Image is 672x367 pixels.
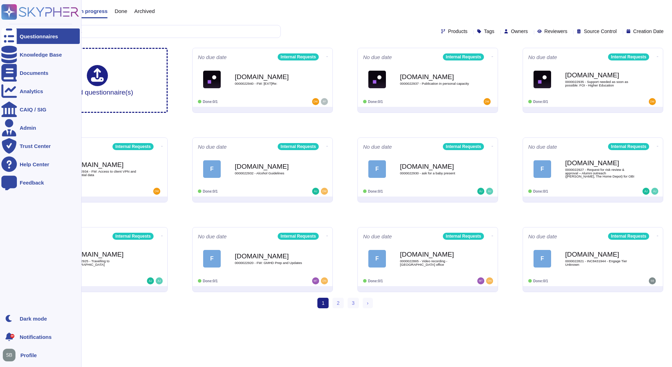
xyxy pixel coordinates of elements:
[278,143,319,150] div: Internal Requests
[70,251,140,258] b: [DOMAIN_NAME]
[321,98,328,105] img: user
[484,98,491,105] img: user
[235,172,305,175] span: 0000022932 - Alcohol Guidelines
[3,349,15,361] img: user
[20,162,49,167] div: Help Center
[156,277,163,284] img: user
[534,71,551,88] img: Logo
[534,250,551,268] div: F
[115,8,127,14] span: Done
[312,98,319,105] img: user
[608,233,649,240] div: Internal Requests
[484,29,495,34] span: Tags
[153,188,160,195] img: user
[1,28,80,44] a: Questionnaires
[112,233,154,240] div: Internal Requests
[443,143,484,150] div: Internal Requests
[235,261,305,265] span: 0000022920 - FW: GMHD Prep and Updates
[528,234,557,239] span: No due date
[363,54,392,60] span: No due date
[528,144,557,149] span: No due date
[368,160,386,178] div: F
[70,259,140,266] span: 0000022925 - Travelling to [GEOGRAPHIC_DATA]
[368,189,383,193] span: Done: 0/1
[332,298,344,308] a: 2
[1,175,80,190] a: Feedback
[649,98,656,105] img: user
[1,83,80,99] a: Analytics
[565,80,635,87] span: 0000022935 - Support needed as soon as possible: FOI - Higher Education
[198,234,227,239] span: No due date
[565,251,635,258] b: [DOMAIN_NAME]
[443,53,484,60] div: Internal Requests
[400,82,470,85] span: 0000022937 - Publication in personal capacity
[203,189,218,193] span: Done: 0/1
[147,277,154,284] img: user
[62,65,133,96] div: Upload questionnaire(s)
[20,143,51,149] div: Trust Center
[565,168,635,178] span: 0000022927 - Request for risk review & approval – Alumni outreach ([PERSON_NAME], The Home Depot)...
[400,73,470,80] b: [DOMAIN_NAME]
[1,65,80,81] a: Documents
[368,100,383,104] span: Done: 0/1
[317,298,329,308] span: 1
[533,100,548,104] span: Done: 0/1
[20,353,37,358] span: Profile
[1,102,80,117] a: CAIQ / SIG
[20,52,62,57] div: Knowledge Base
[565,160,635,166] b: [DOMAIN_NAME]
[486,188,493,195] img: user
[368,71,386,88] img: Logo
[321,277,328,284] img: user
[486,277,493,284] img: user
[400,259,470,266] span: 0000022865 - Video recording - [GEOGRAPHIC_DATA] office
[20,107,46,112] div: CAIQ / SIG
[70,170,140,176] span: 0000022934 - FW: Access to client VPN and confidential data
[20,89,43,94] div: Analytics
[20,34,58,39] div: Questionnaires
[203,279,218,283] span: Done: 0/1
[20,316,47,321] div: Dark mode
[203,250,221,268] div: F
[584,29,616,34] span: Source Control
[10,334,14,338] div: 9+
[1,138,80,154] a: Trust Center
[321,188,328,195] img: user
[544,29,567,34] span: Reviewers
[477,277,484,284] img: user
[312,188,319,195] img: user
[533,189,548,193] span: Done: 0/1
[565,259,635,266] span: 0000022821 - INC8431944 - Engage Tier Unknown
[28,25,280,38] input: Search by keywords
[20,334,52,340] span: Notifications
[20,125,36,130] div: Admin
[649,277,656,284] img: user
[533,279,548,283] span: Done: 0/1
[198,54,227,60] span: No due date
[534,160,551,178] div: F
[1,47,80,62] a: Knowledge Base
[112,143,154,150] div: Internal Requests
[1,120,80,135] a: Admin
[79,8,108,14] span: In progress
[363,144,392,149] span: No due date
[368,250,386,268] div: F
[235,82,305,85] span: 0000022940 - FW: [EXT]Re:
[70,161,140,168] b: [DOMAIN_NAME]
[235,73,305,80] b: [DOMAIN_NAME]
[203,160,221,178] div: F
[642,188,650,195] img: user
[367,300,369,306] span: ›
[443,233,484,240] div: Internal Requests
[203,100,218,104] span: Done: 0/1
[20,180,44,185] div: Feedback
[278,53,319,60] div: Internal Requests
[400,172,470,175] span: 0000022930 - ask for a baby present
[448,29,467,34] span: Products
[633,29,664,34] span: Creation Date
[20,70,49,76] div: Documents
[203,71,221,88] img: Logo
[1,156,80,172] a: Help Center
[235,253,305,259] b: [DOMAIN_NAME]
[511,29,528,34] span: Owners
